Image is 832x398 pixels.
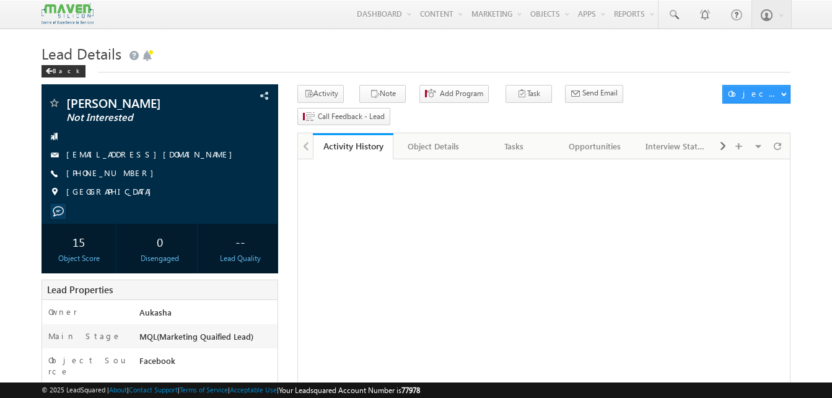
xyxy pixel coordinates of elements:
button: Note [359,85,406,103]
div: Lead Quality [206,253,274,264]
a: Terms of Service [180,386,228,394]
button: Object Actions [722,85,790,104]
div: Activity History [322,140,384,152]
span: Add Program [440,88,483,99]
div: Disengaged [126,253,194,264]
div: Object Score [45,253,113,264]
span: Aukasha [139,307,172,317]
button: Activity [297,85,344,103]
div: MQL(Marketing Quaified Lead) [136,330,278,348]
span: [PHONE_NUMBER] [66,167,160,180]
a: About [109,386,127,394]
button: Call Feedback - Lead [297,108,390,126]
span: © 2025 LeadSquared | | | | | [42,384,420,396]
a: Back [42,64,92,75]
div: Opportunities [565,139,624,154]
span: Send Email [582,87,618,99]
div: Back [42,65,85,77]
button: Task [506,85,552,103]
label: Main Stage [48,330,121,342]
div: Object Details [403,139,463,154]
button: Add Program [419,85,489,103]
div: Object Actions [728,88,781,99]
a: Opportunities [555,133,636,159]
div: Tasks [484,139,544,154]
div: Interview Status [646,139,705,154]
a: Contact Support [129,386,178,394]
span: [GEOGRAPHIC_DATA] [66,186,157,198]
span: Lead Properties [47,283,113,296]
button: Send Email [565,85,623,103]
span: [PERSON_NAME] [66,97,212,109]
a: Object Details [393,133,474,159]
label: Owner [48,306,77,317]
a: Activity History [313,133,393,159]
a: Interview Status [636,133,716,159]
span: Call Feedback - Lead [318,111,385,122]
a: Acceptable Use [230,386,277,394]
a: [EMAIL_ADDRESS][DOMAIN_NAME] [66,149,239,159]
div: 15 [45,230,113,253]
div: Facebook [136,355,278,372]
span: Not Interested [66,112,212,124]
img: Custom Logo [42,3,94,25]
a: Tasks [475,133,555,159]
span: 77978 [401,386,420,395]
div: 0 [126,230,194,253]
span: Lead Details [42,43,121,63]
label: Object Source [48,355,128,377]
div: -- [206,230,274,253]
span: Your Leadsquared Account Number is [279,386,420,395]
